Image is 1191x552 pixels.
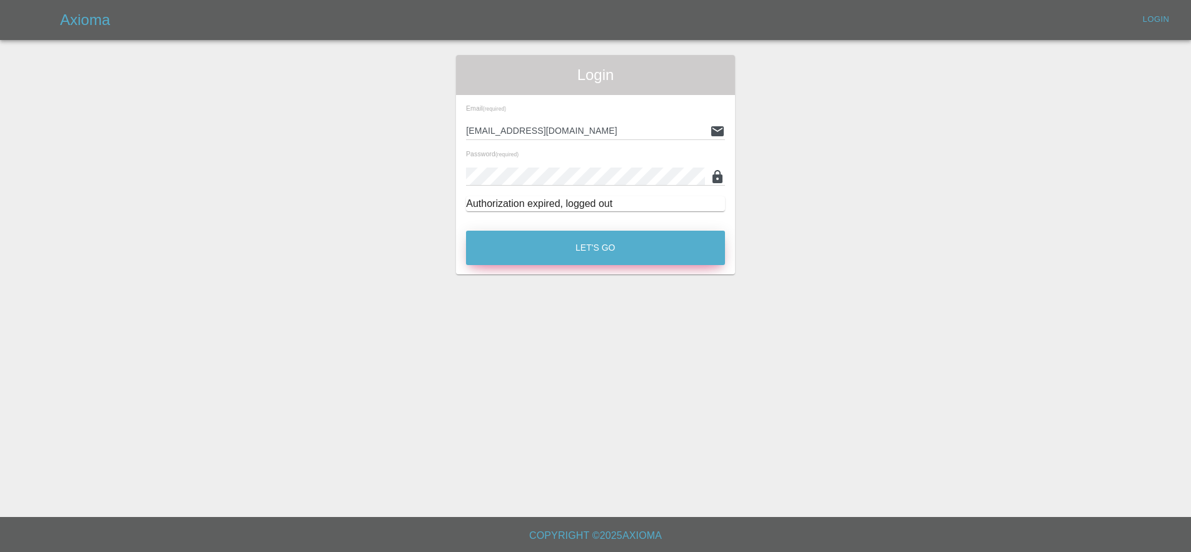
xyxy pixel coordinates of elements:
span: Email [466,104,506,112]
small: (required) [483,106,506,112]
span: Login [466,65,725,85]
div: Authorization expired, logged out [466,196,725,211]
span: Password [466,150,519,158]
h5: Axioma [60,10,110,30]
small: (required) [495,152,519,158]
button: Let's Go [466,231,725,265]
a: Login [1136,10,1176,29]
h6: Copyright © 2025 Axioma [10,527,1181,544]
